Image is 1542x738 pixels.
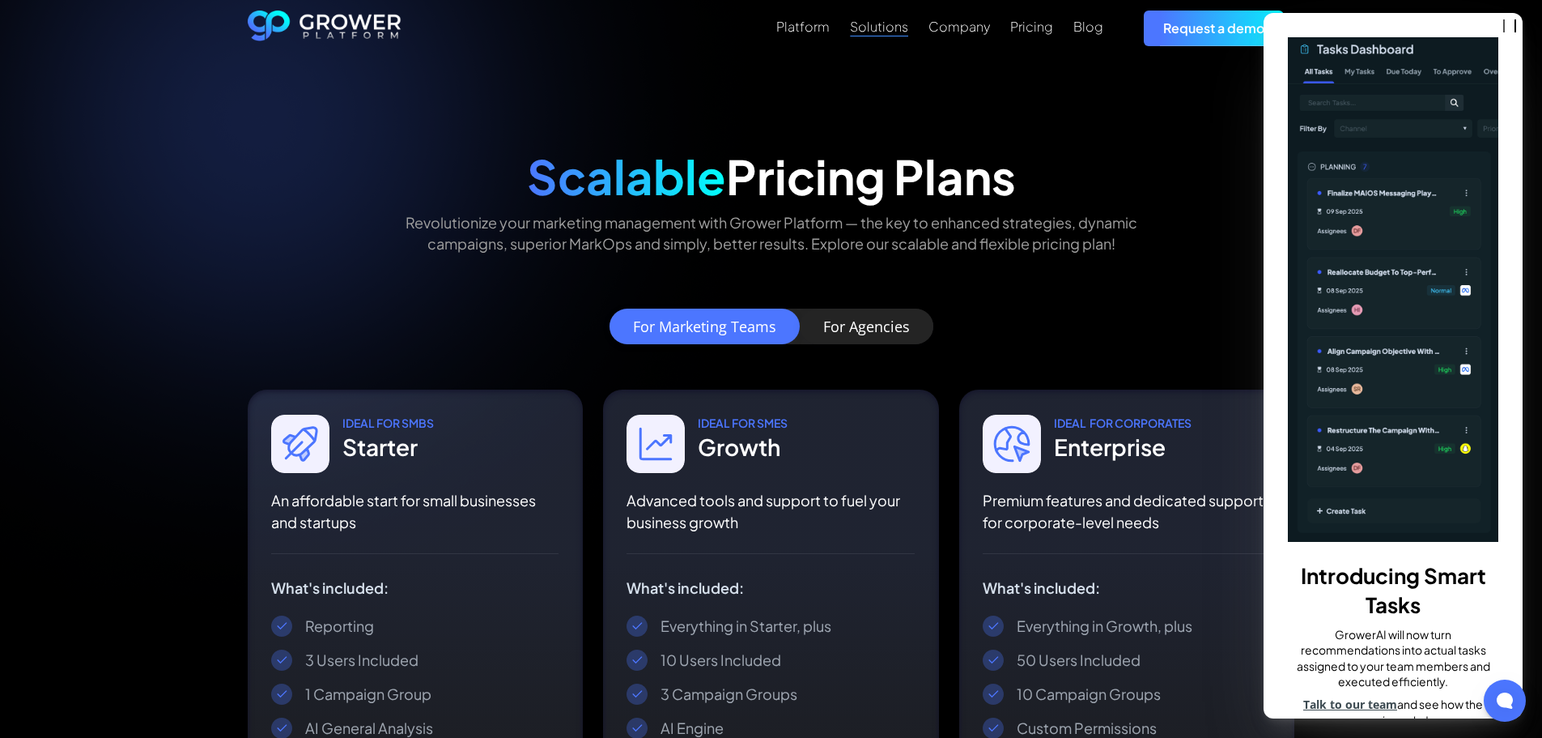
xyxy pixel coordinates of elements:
p: Premium features and dedicated support for corporate-level needs [983,489,1271,533]
a: Request a demo [1144,11,1284,45]
div: IDEAL For CORPORATES [1054,415,1192,431]
div: Starter [342,431,434,463]
p: GrowerAI will now turn recommendations into actual tasks assigned to your team members and execut... [1288,627,1498,697]
div: IDEAL For SMes [698,415,788,431]
div: What's included: [983,580,1271,596]
div: Growth [698,431,788,463]
div: Custom Permissions [1017,719,1157,738]
div: 50 Users Included [1017,651,1141,670]
div: What's included: [271,580,559,596]
a: Blog [1073,17,1103,36]
div: AI General Analysis [305,719,433,738]
div: 10 Campaign Groups [1017,685,1161,704]
div: For Agencies [823,318,910,335]
div: Everything in Growth, plus [1017,616,1192,636]
div: 10 Users Included [661,651,781,670]
p: and see how the magic works! [1288,697,1498,728]
a: Pricing [1010,17,1053,36]
a: Platform [776,17,830,36]
div: Platform [776,19,830,34]
span: Scalable [527,147,726,206]
div: Enterprise [1054,431,1192,463]
div: What's included: [627,580,915,596]
p: Revolutionize your marketing management with Grower Platform — the key to enhanced strategies, dy... [378,212,1165,253]
a: Talk to our team [1303,697,1397,712]
div: Company [928,19,990,34]
div: Reporting [305,616,374,636]
div: 3 Users Included [305,651,418,670]
a: Solutions [850,17,908,36]
img: _p793ks5ak-banner [1288,37,1498,542]
button: close [1503,19,1516,32]
div: 3 Campaign Groups [661,685,797,704]
a: Company [928,17,990,36]
div: IDEAL For SmbS [342,415,434,431]
div: 1 Campaign Group [305,685,431,704]
div: AI Engine [661,719,724,738]
div: Blog [1073,19,1103,34]
p: Advanced tools and support to fuel your business growth [627,489,915,533]
a: home [248,11,401,46]
div: For Marketing Teams [633,318,776,335]
div: Pricing Plans [527,148,1016,205]
p: An affordable start for small businesses and startups [271,489,559,533]
div: Solutions [850,19,908,34]
b: Introducing Smart Tasks [1301,562,1486,618]
div: Everything in Starter, plus [661,616,831,636]
div: Pricing [1010,19,1053,34]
